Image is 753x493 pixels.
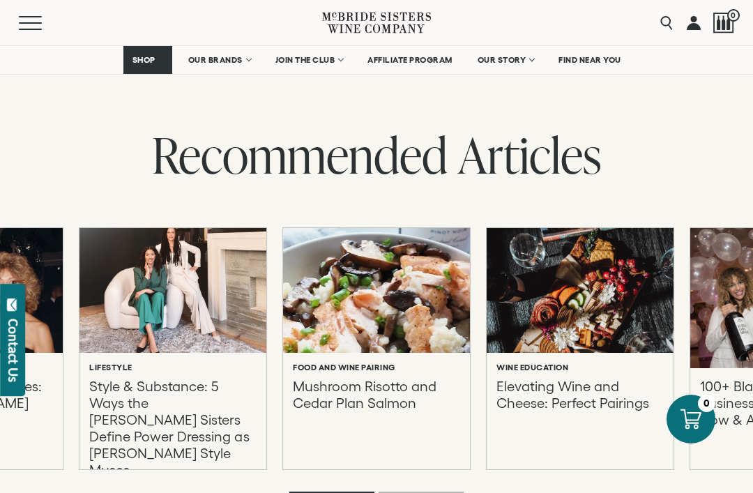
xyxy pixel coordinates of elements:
[89,363,132,372] h6: Lifestyle
[188,55,243,65] span: OUR BRANDS
[89,378,257,445] p: Style & Substance: 5 Ways the [PERSON_NAME] Sisters Define Power Dressing as [PERSON_NAME] Style ...
[275,55,335,65] span: JOIN THE CLUB
[358,46,462,74] a: AFFILIATE PROGRAM
[6,319,20,382] div: Contact Us
[558,55,621,65] span: FIND NEAR YOU
[549,46,630,74] a: FIND NEAR YOU
[379,492,464,493] li: Page dot 2
[19,16,69,30] button: Mobile Menu Trigger
[152,121,448,188] span: Recommended
[123,46,172,74] a: SHOP
[487,228,674,469] a: Elevating Wine and Cheese: Perfect Pairings Wine Education Elevating Wine and Cheese: Perfect Pai...
[367,55,452,65] span: AFFILIATE PROGRAM
[132,55,156,65] span: SHOP
[79,228,266,469] a: Style & Substance: 5 Ways the McBride Sisters Define Power Dressing as Ann Taylor Style Muses Lif...
[179,46,259,74] a: OUR BRANDS
[698,395,715,412] div: 0
[458,121,601,188] span: Articles
[469,46,543,74] a: OUR STORY
[478,55,526,65] span: OUR STORY
[496,363,568,372] h6: Wine Education
[727,9,740,22] span: 0
[266,46,352,74] a: JOIN THE CLUB
[293,363,395,372] h6: Food and Wine Pairing
[496,378,664,445] p: Elevating Wine and Cheese: Perfect Pairings
[293,378,460,445] p: Mushroom Risotto and Cedar Plan Salmon
[283,228,470,469] a: Mushroom Risotto and Cedar Plan Salmon Food and Wine Pairing Mushroom Risotto and Cedar Plan Salmon
[289,492,374,493] li: Page dot 1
